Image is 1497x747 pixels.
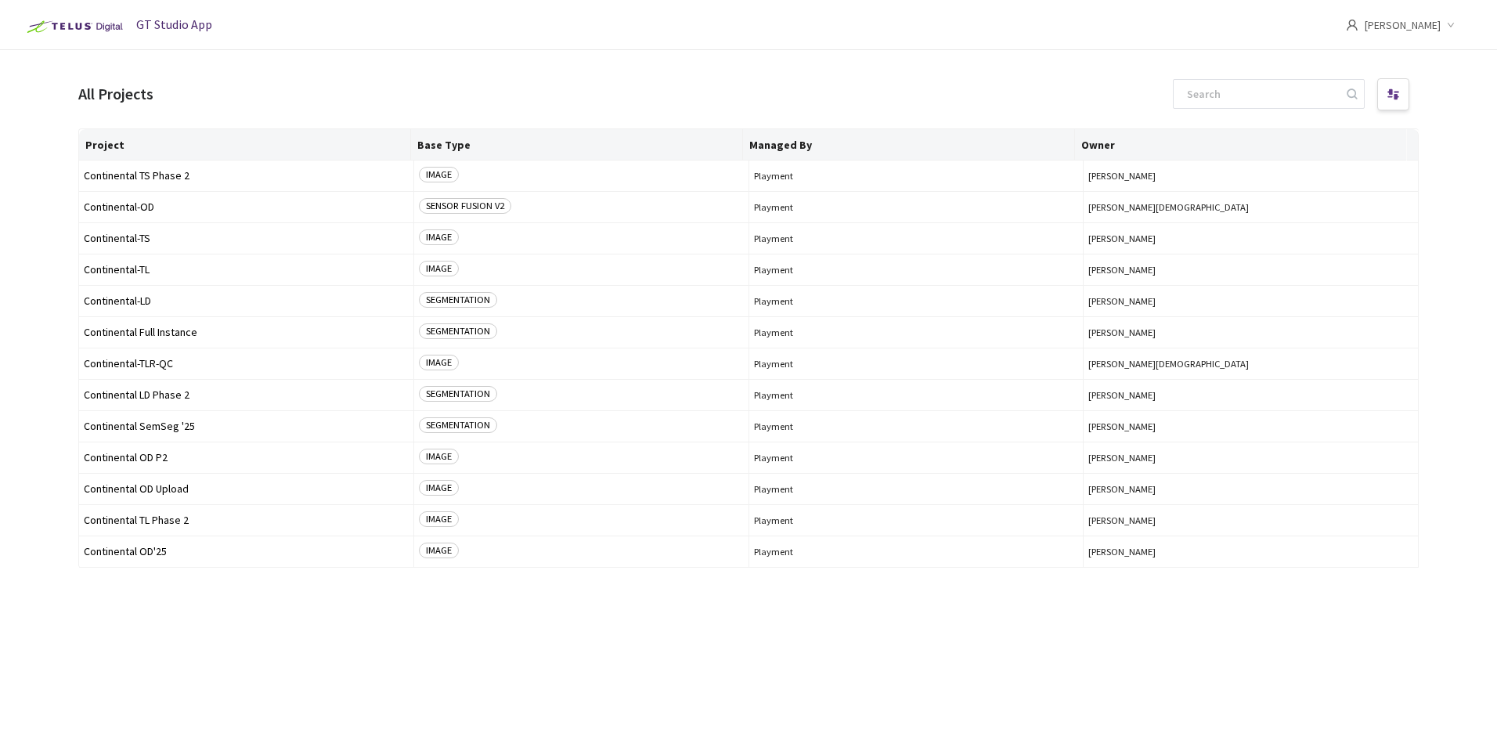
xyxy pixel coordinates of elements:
span: Continental OD'25 [84,546,409,558]
span: Playment [754,264,1079,276]
span: Continental-TLR-QC [84,358,409,370]
div: All Projects [78,83,153,106]
button: [PERSON_NAME] [1088,295,1413,307]
th: Base Type [411,129,743,161]
button: [PERSON_NAME] [1088,483,1413,495]
span: Continental-LD [84,295,409,307]
button: [PERSON_NAME] [1088,389,1413,401]
span: user [1346,19,1358,31]
th: Managed By [743,129,1075,161]
span: IMAGE [419,543,459,558]
span: IMAGE [419,511,459,527]
span: Continental SemSeg '25 [84,420,409,432]
span: Playment [754,452,1079,464]
button: [PERSON_NAME] [1088,233,1413,244]
span: GT Studio App [136,16,212,32]
span: Continental TS Phase 2 [84,170,409,182]
span: Continental-TS [84,233,409,244]
span: SENSOR FUSION V2 [419,198,511,214]
span: Playment [754,389,1079,401]
button: [PERSON_NAME] [1088,514,1413,526]
span: SEGMENTATION [419,323,497,339]
span: SEGMENTATION [419,386,497,402]
span: IMAGE [419,167,459,182]
span: Playment [754,201,1079,213]
span: Playment [754,170,1079,182]
span: Playment [754,358,1079,370]
span: Playment [754,514,1079,526]
button: [PERSON_NAME] [1088,546,1413,558]
span: SEGMENTATION [419,292,497,308]
span: IMAGE [419,480,459,496]
button: [PERSON_NAME] [1088,452,1413,464]
span: Playment [754,483,1079,495]
span: Continental-OD [84,201,409,213]
span: Continental-TL [84,264,409,276]
span: Playment [754,295,1079,307]
span: Continental Full Instance [84,327,409,338]
span: down [1447,21,1455,29]
input: Search [1178,80,1344,108]
span: Playment [754,327,1079,338]
img: Telus [19,14,128,39]
span: Continental TL Phase 2 [84,514,409,526]
span: SEGMENTATION [419,417,497,433]
span: IMAGE [419,229,459,245]
th: Project [79,129,411,161]
span: Continental OD Upload [84,483,409,495]
span: Continental LD Phase 2 [84,389,409,401]
span: Playment [754,546,1079,558]
th: Owner [1075,129,1407,161]
button: [PERSON_NAME] [1088,420,1413,432]
button: [PERSON_NAME] [1088,264,1413,276]
span: IMAGE [419,261,459,276]
button: [PERSON_NAME][DEMOGRAPHIC_DATA] [1088,201,1413,213]
span: Playment [754,420,1079,432]
button: [PERSON_NAME][DEMOGRAPHIC_DATA] [1088,358,1413,370]
button: [PERSON_NAME] [1088,327,1413,338]
span: IMAGE [419,355,459,370]
span: Continental OD P2 [84,452,409,464]
button: [PERSON_NAME] [1088,170,1413,182]
span: IMAGE [419,449,459,464]
span: Playment [754,233,1079,244]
